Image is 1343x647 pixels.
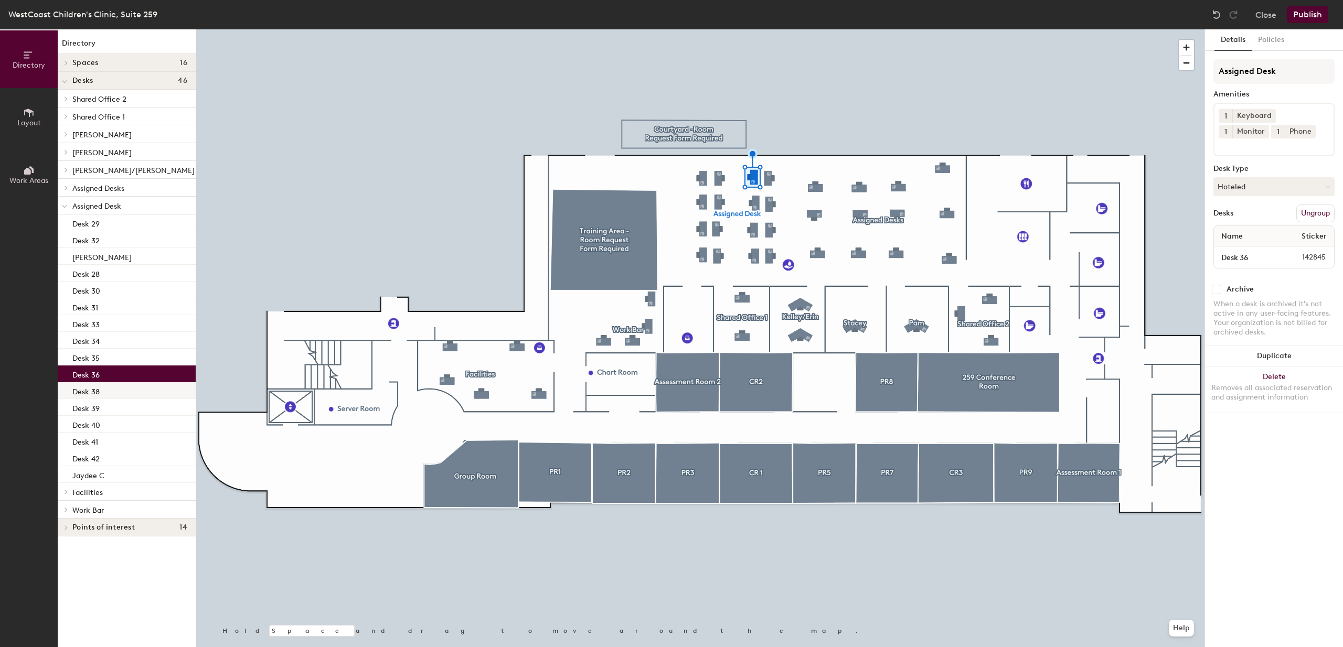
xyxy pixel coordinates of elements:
span: Assigned Desks [72,184,124,193]
button: DeleteRemoves all associated reservation and assignment information [1205,366,1343,413]
span: Shared Office 1 [72,113,125,122]
span: [PERSON_NAME]/[PERSON_NAME] [72,166,195,175]
p: Desk 30 [72,284,100,296]
span: Assigned Desk [72,202,121,211]
span: 46 [178,77,187,85]
button: Help [1169,620,1194,637]
span: 1 [1224,126,1227,137]
p: Desk 36 [72,368,100,380]
p: Desk 29 [72,217,100,229]
button: Ungroup [1296,204,1335,222]
button: Hoteled [1213,177,1335,196]
span: Work Bar [72,506,104,515]
button: 1 [1219,125,1232,138]
span: Directory [13,61,45,70]
div: Monitor [1232,125,1269,138]
span: Facilities [72,488,103,497]
div: Amenities [1213,90,1335,99]
button: Policies [1252,29,1291,51]
p: Desk 32 [72,233,100,245]
img: Undo [1211,9,1222,20]
div: Desks [1213,209,1233,218]
button: 1 [1219,109,1232,123]
img: Redo [1228,9,1239,20]
div: Removes all associated reservation and assignment information [1211,383,1337,402]
div: Keyboard [1232,109,1276,123]
span: Desks [72,77,93,85]
button: Details [1214,29,1252,51]
span: Layout [17,118,41,127]
span: 142845 [1277,252,1332,263]
span: 1 [1224,111,1227,122]
p: Desk 33 [72,317,100,329]
p: Desk 39 [72,401,100,413]
button: 1 [1271,125,1285,138]
p: Desk 28 [72,267,100,279]
span: [PERSON_NAME] [72,148,132,157]
h1: Directory [58,38,196,54]
div: Archive [1227,285,1254,294]
span: Spaces [72,59,99,67]
div: Desk Type [1213,165,1335,173]
span: Points of interest [72,523,135,532]
button: Publish [1287,6,1328,23]
p: Desk 41 [72,435,98,447]
p: Desk 35 [72,351,100,363]
input: Unnamed desk [1216,250,1277,265]
button: Duplicate [1205,346,1343,366]
div: WestCoast Children's Clinic, Suite 259 [8,8,157,21]
p: Desk 42 [72,451,100,463]
span: 16 [180,59,187,67]
p: [PERSON_NAME] [72,250,132,262]
span: [PERSON_NAME] [72,131,132,139]
p: Desk 31 [72,300,98,312]
span: 14 [179,523,187,532]
div: When a desk is archived it's not active in any user-facing features. Your organization is not bil... [1213,299,1335,337]
p: Desk 38 [72,384,100,396]
p: Desk 34 [72,334,100,346]
span: Name [1216,227,1248,246]
button: Close [1255,6,1276,23]
p: Jaydee C [72,468,104,480]
div: Phone [1285,125,1316,138]
span: Shared Office 2 [72,95,126,104]
p: Desk 40 [72,418,100,430]
span: Sticker [1296,227,1332,246]
span: Work Areas [9,176,48,185]
span: 1 [1277,126,1280,137]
